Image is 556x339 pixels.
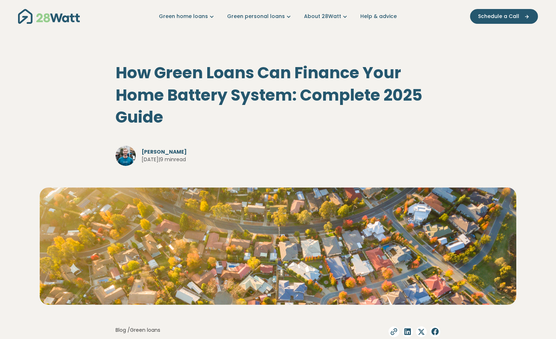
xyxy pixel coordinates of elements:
[402,326,413,337] a: how-green-loans-can-finance-your-home-battery-system-complete-2025-guide
[142,148,192,156] span: [PERSON_NAME]
[388,326,399,337] button: Copy Link
[116,146,136,166] img: Robin Stam
[40,188,516,305] img: How Green Loans Can Finance Your Home Battery System: Complete 2025 Guide
[430,326,440,337] a: how-green-loans-can-finance-your-home-battery-system-complete-2025-guide
[159,13,216,20] a: Green home loans
[116,326,160,337] div: Blog / Green loans
[142,156,186,163] span: [DATE] | 9 min read
[116,62,440,128] h1: How Green Loans Can Finance Your Home Battery System: Complete 2025 Guide
[18,7,538,26] nav: Main navigation
[304,13,349,20] a: About 28Watt
[478,13,519,20] span: Schedule a Call
[227,13,292,20] a: Green personal loans
[360,13,397,20] a: Help & advice
[18,9,80,24] img: 28Watt
[416,326,427,337] a: how-green-loans-can-finance-your-home-battery-system-complete-2025-guide
[470,9,538,24] button: Schedule a Call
